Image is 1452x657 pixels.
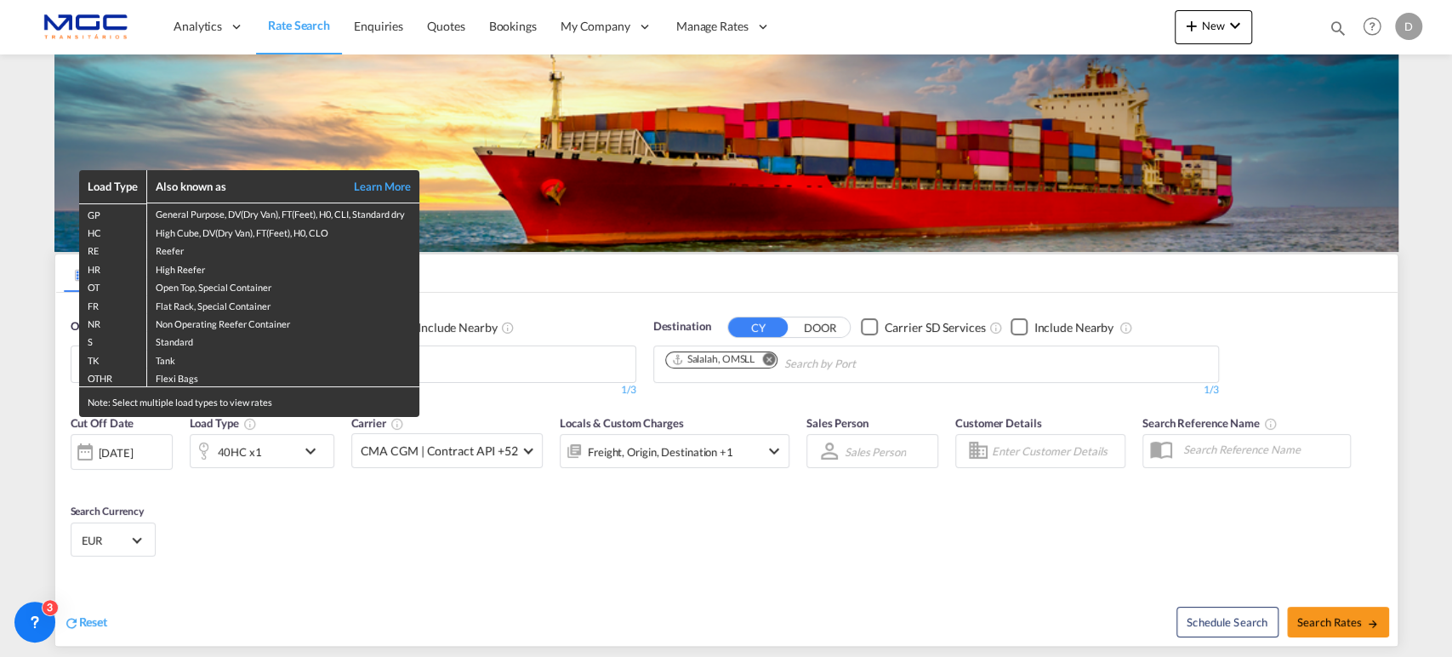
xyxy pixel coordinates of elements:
[147,295,419,313] td: Flat Rack, Special Container
[147,259,419,277] td: High Reefer
[79,240,147,258] td: RE
[147,222,419,240] td: High Cube, DV(Dry Van), FT(Feet), H0, CLO
[79,277,147,294] td: OT
[79,368,147,386] td: OTHR
[79,295,147,313] td: FR
[79,222,147,240] td: HC
[79,331,147,349] td: S
[334,179,411,194] a: Learn More
[147,331,419,349] td: Standard
[79,259,147,277] td: HR
[147,350,419,368] td: Tank
[147,203,419,222] td: General Purpose, DV(Dry Van), FT(Feet), H0, CLI, Standard dry
[79,350,147,368] td: TK
[156,179,334,194] div: Also known as
[147,240,419,258] td: Reefer
[147,277,419,294] td: Open Top, Special Container
[79,170,147,203] th: Load Type
[147,368,419,386] td: Flexi Bags
[79,203,147,222] td: GP
[147,313,419,331] td: Non Operating Reefer Container
[79,313,147,331] td: NR
[79,387,419,417] div: Note: Select multiple load types to view rates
